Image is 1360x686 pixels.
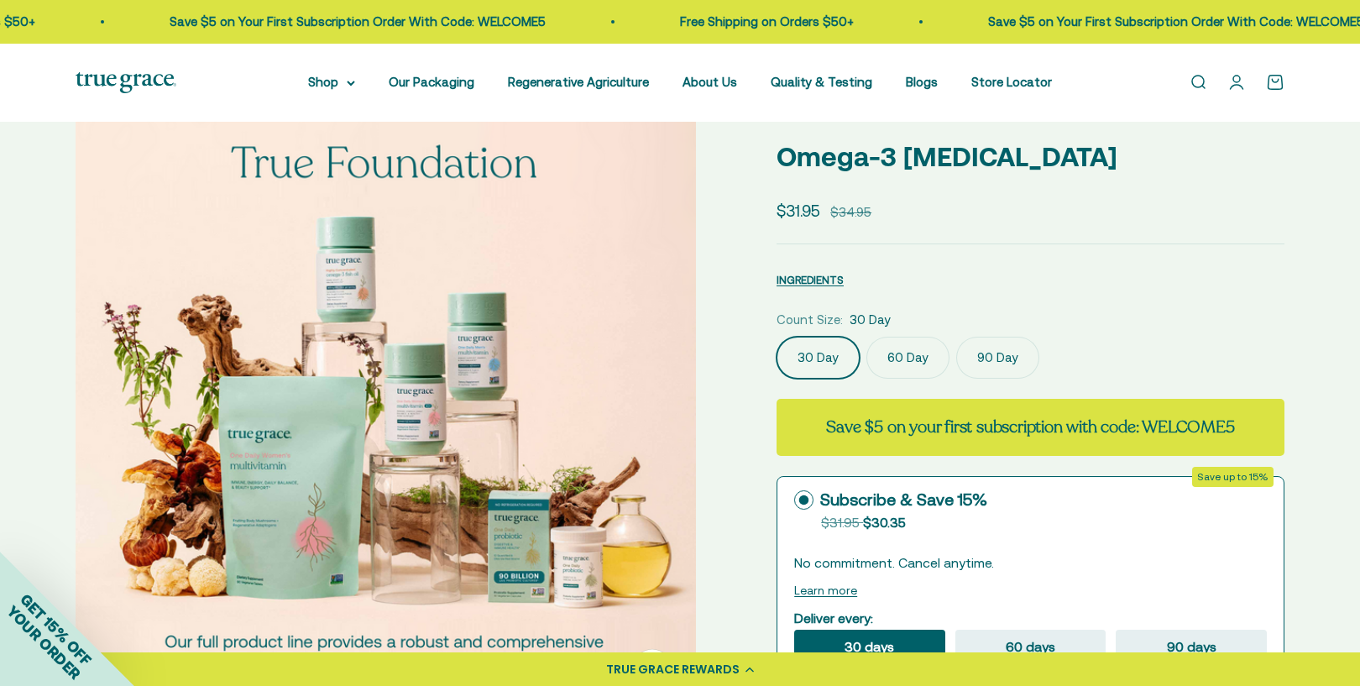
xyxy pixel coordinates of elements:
compare-at-price: $34.95 [830,202,871,223]
a: Store Locator [971,75,1052,89]
strong: Save $5 on your first subscription with code: WELCOME5 [826,416,1234,438]
a: Regenerative Agriculture [508,75,649,89]
p: Save $5 on Your First Subscription Order With Code: WELCOME5 [981,12,1357,32]
a: Quality & Testing [771,75,872,89]
sale-price: $31.95 [777,198,820,223]
span: GET 15% OFF [17,590,95,668]
a: Our Packaging [389,75,474,89]
p: Omega-3 [MEDICAL_DATA] [777,135,1284,178]
p: Save $5 on Your First Subscription Order With Code: WELCOME5 [163,12,539,32]
legend: Count Size: [777,310,843,330]
a: About Us [683,75,737,89]
span: 30 Day [850,310,891,330]
span: INGREDIENTS [777,274,844,286]
a: Free Shipping on Orders $50+ [673,14,847,29]
summary: Shop [308,72,355,92]
div: TRUE GRACE REWARDS [606,661,740,678]
a: Blogs [906,75,938,89]
button: INGREDIENTS [777,270,844,290]
span: YOUR ORDER [3,602,84,683]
